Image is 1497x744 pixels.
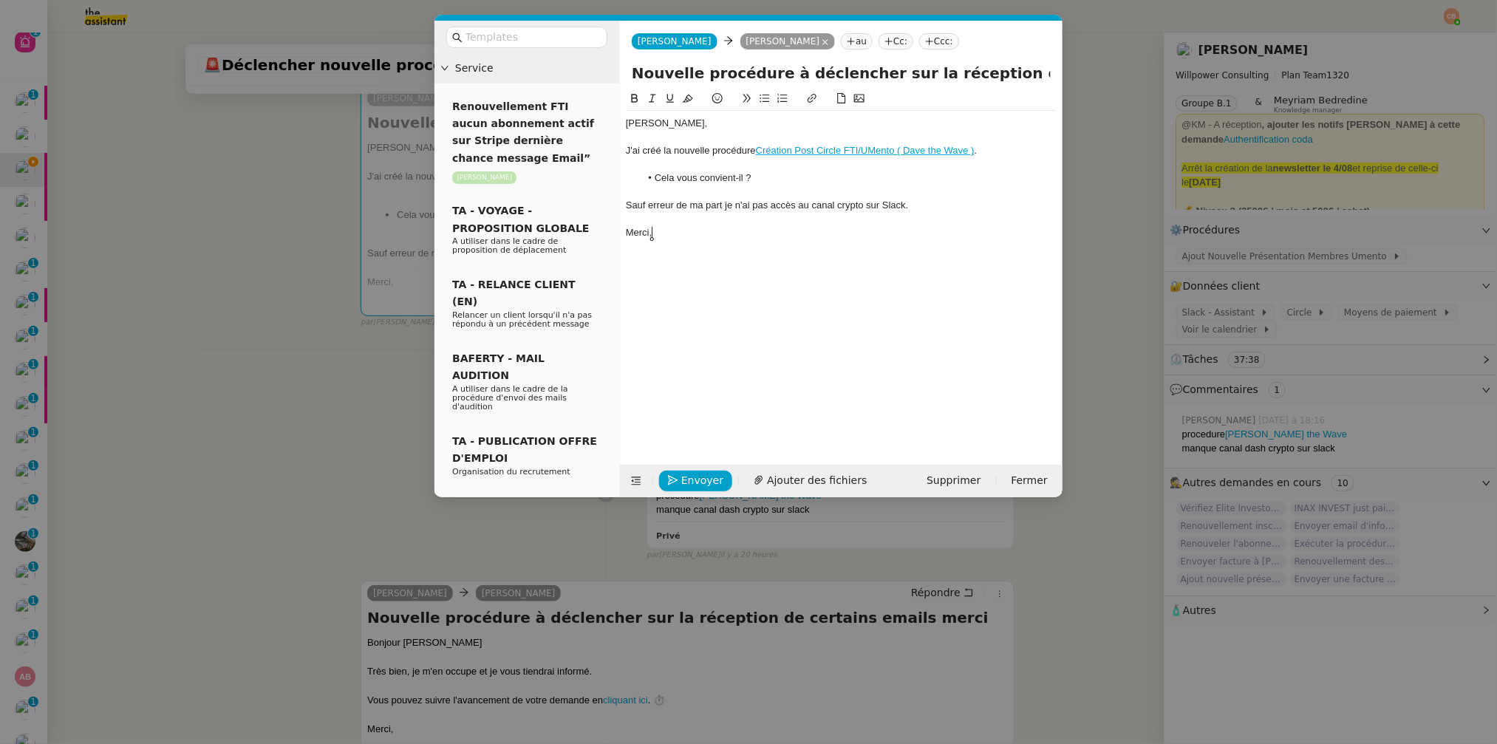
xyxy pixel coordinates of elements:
[927,472,981,489] span: Supprimer
[638,36,712,47] span: [PERSON_NAME]
[1003,471,1057,491] button: Fermer
[626,117,1057,130] div: [PERSON_NAME],
[452,100,594,164] span: Renouvellement FTI aucun abonnement actif sur Stripe dernière chance message Email”
[841,33,873,50] nz-tag: au
[1012,472,1048,489] span: Fermer
[626,199,1057,212] div: Sauf erreur de ma part je n'ai pas accès au canal crypto sur Slack.
[767,472,867,489] span: Ajouter des fichiers
[434,54,619,83] div: Service
[466,29,599,46] input: Templates
[740,33,836,50] nz-tag: [PERSON_NAME]
[919,33,959,50] nz-tag: Ccc:
[452,352,545,381] span: BAFERTY - MAIL AUDITION
[452,435,597,464] span: TA - PUBLICATION OFFRE D'EMPLOI
[641,171,1057,185] li: Cela vous convient-il ?
[452,467,570,477] span: Organisation du recrutement
[745,471,876,491] button: Ajouter des fichiers
[626,144,1057,157] div: J'ai créé la nouvelle procédure .
[452,384,568,412] span: A utiliser dans le cadre de la procédure d'envoi des mails d'audition
[918,471,989,491] button: Supprimer
[452,236,566,255] span: A utiliser dans le cadre de proposition de déplacement
[659,471,732,491] button: Envoyer
[756,145,975,156] a: Création Post Circle FTI/UMento ( Dave the Wave )
[626,226,1057,239] div: Merci,
[452,310,592,329] span: Relancer un client lorsqu'il n'a pas répondu à un précédent message
[452,205,589,233] span: TA - VOYAGE - PROPOSITION GLOBALE
[681,472,723,489] span: Envoyer
[455,60,613,77] span: Service
[632,62,1051,84] input: Subject
[452,279,576,307] span: TA - RELANCE CLIENT (EN)
[879,33,913,50] nz-tag: Cc:
[452,171,516,184] nz-tag: [PERSON_NAME]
